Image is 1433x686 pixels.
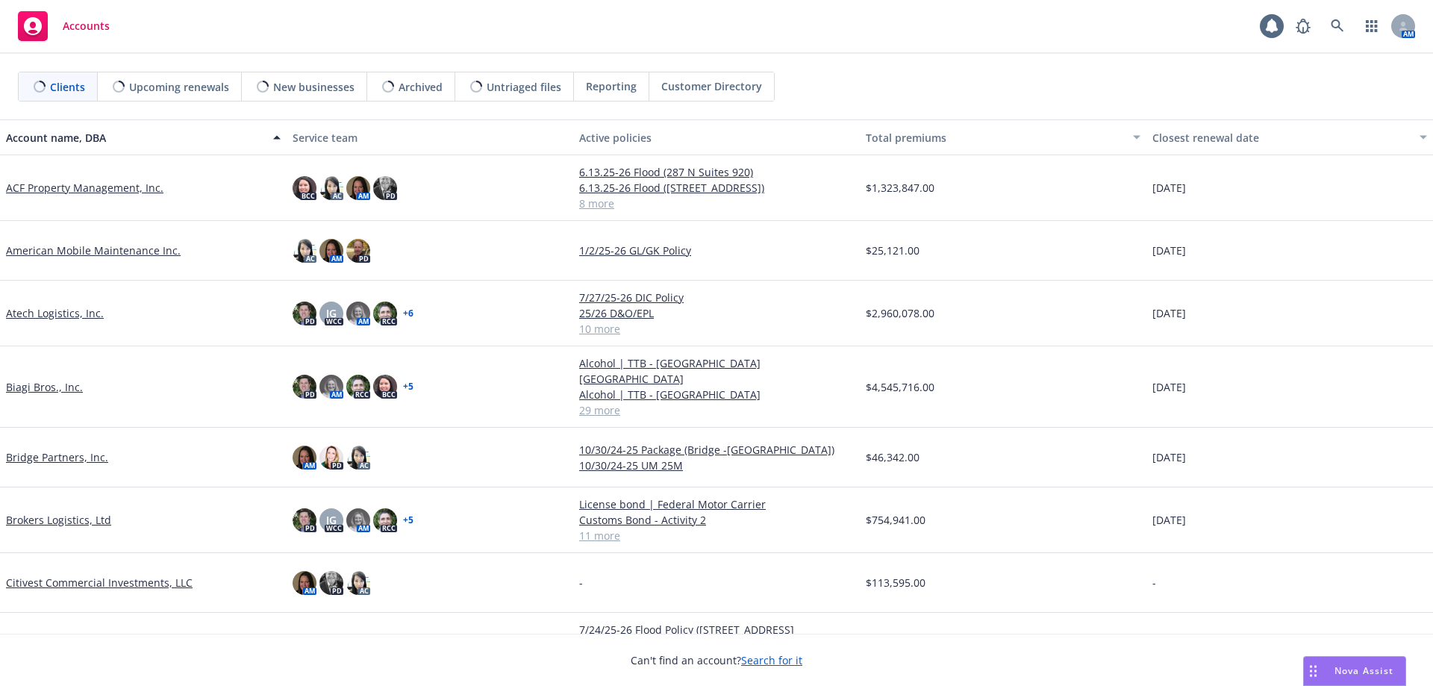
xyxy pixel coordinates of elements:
[6,130,264,146] div: Account name, DBA
[1146,119,1433,155] button: Closest renewal date
[293,239,316,263] img: photo
[346,375,370,399] img: photo
[287,119,573,155] button: Service team
[866,305,934,321] span: $2,960,078.00
[1303,656,1406,686] button: Nova Assist
[319,446,343,470] img: photo
[1152,305,1186,321] span: [DATE]
[573,119,860,155] button: Active policies
[866,512,925,528] span: $754,941.00
[6,180,163,196] a: ACF Property Management, Inc.
[579,387,854,402] a: Alcohol | TTB - [GEOGRAPHIC_DATA]
[579,458,854,473] a: 10/30/24-25 UM 25M
[1152,379,1186,395] span: [DATE]
[6,305,104,321] a: Atech Logistics, Inc.
[1152,180,1186,196] span: [DATE]
[346,239,370,263] img: photo
[12,5,116,47] a: Accounts
[399,79,443,95] span: Archived
[579,496,854,512] a: License bond | Federal Motor Carrier
[586,78,637,94] span: Reporting
[579,622,854,653] a: 7/24/25-26 Flood Policy ([STREET_ADDRESS][PERSON_NAME])
[866,575,925,590] span: $113,595.00
[860,119,1146,155] button: Total premiums
[346,302,370,325] img: photo
[1152,512,1186,528] span: [DATE]
[741,653,802,667] a: Search for it
[293,446,316,470] img: photo
[319,176,343,200] img: photo
[6,379,83,395] a: Biagi Bros., Inc.
[373,176,397,200] img: photo
[319,375,343,399] img: photo
[579,164,854,180] a: 6.13.25-26 Flood (287 N Suites 920)
[1152,449,1186,465] span: [DATE]
[579,130,854,146] div: Active policies
[579,243,854,258] a: 1/2/25-26 GL/GK Policy
[326,512,337,528] span: JG
[373,375,397,399] img: photo
[319,571,343,595] img: photo
[1334,664,1393,677] span: Nova Assist
[1152,243,1186,258] span: [DATE]
[1357,11,1387,41] a: Switch app
[1152,130,1411,146] div: Closest renewal date
[373,302,397,325] img: photo
[129,79,229,95] span: Upcoming renewals
[866,243,920,258] span: $25,121.00
[579,196,854,211] a: 8 more
[579,402,854,418] a: 29 more
[319,239,343,263] img: photo
[866,379,934,395] span: $4,545,716.00
[579,290,854,305] a: 7/27/25-26 DIC Policy
[346,571,370,595] img: photo
[346,446,370,470] img: photo
[866,130,1124,146] div: Total premiums
[293,302,316,325] img: photo
[403,382,413,391] a: + 5
[273,79,355,95] span: New businesses
[6,243,181,258] a: American Mobile Maintenance Inc.
[487,79,561,95] span: Untriaged files
[579,512,854,528] a: Customs Bond - Activity 2
[1304,657,1323,685] div: Drag to move
[293,130,567,146] div: Service team
[866,449,920,465] span: $46,342.00
[661,78,762,94] span: Customer Directory
[6,575,193,590] a: Citivest Commercial Investments, LLC
[579,305,854,321] a: 25/26 D&O/EPL
[403,309,413,318] a: + 6
[346,508,370,532] img: photo
[579,442,854,458] a: 10/30/24-25 Package (Bridge -[GEOGRAPHIC_DATA])
[631,652,802,668] span: Can't find an account?
[1152,575,1156,590] span: -
[579,575,583,590] span: -
[326,305,337,321] span: JG
[346,176,370,200] img: photo
[373,508,397,532] img: photo
[293,176,316,200] img: photo
[293,375,316,399] img: photo
[866,180,934,196] span: $1,323,847.00
[1323,11,1352,41] a: Search
[579,528,854,543] a: 11 more
[6,449,108,465] a: Bridge Partners, Inc.
[579,355,854,387] a: Alcohol | TTB - [GEOGRAPHIC_DATA] [GEOGRAPHIC_DATA]
[293,508,316,532] img: photo
[1288,11,1318,41] a: Report a Bug
[403,516,413,525] a: + 5
[50,79,85,95] span: Clients
[579,321,854,337] a: 10 more
[293,571,316,595] img: photo
[6,512,111,528] a: Brokers Logistics, Ltd
[579,180,854,196] a: 6.13.25-26 Flood ([STREET_ADDRESS])
[63,20,110,32] span: Accounts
